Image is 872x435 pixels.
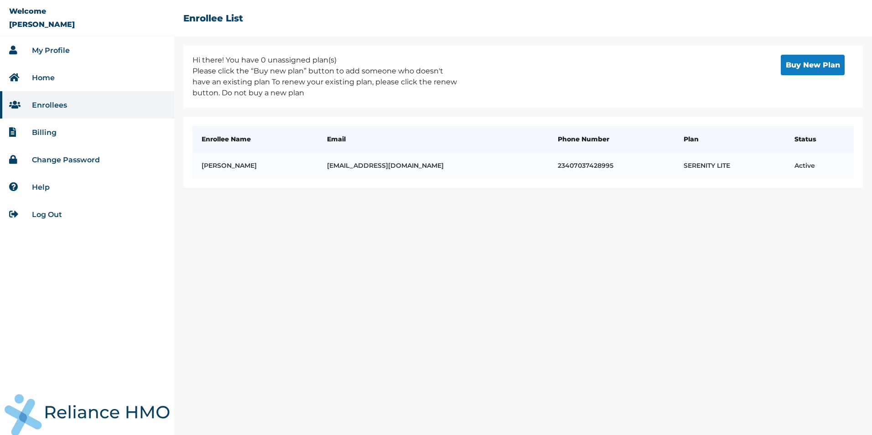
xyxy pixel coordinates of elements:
td: [PERSON_NAME] [192,152,318,179]
p: Please click the “Buy new plan” button to add someone who doesn't have an existing plan To renew ... [192,66,462,98]
th: Plan [675,126,785,152]
th: Email [318,126,548,152]
p: [PERSON_NAME] [9,20,75,29]
a: Change Password [32,155,100,164]
th: Phone Number [549,126,675,152]
a: Log Out [32,210,62,219]
p: Hi there! You have 0 unassigned plan(s) [192,55,462,66]
a: My Profile [32,46,70,55]
h2: Enrollee List [183,13,243,24]
a: Help [32,183,50,192]
a: Home [32,73,55,82]
td: SERENITY LITE [675,152,785,179]
a: Enrollees [32,101,67,109]
button: Buy New Plan [781,55,845,75]
th: Enrollee Name [192,126,318,152]
td: [EMAIL_ADDRESS][DOMAIN_NAME] [318,152,548,179]
td: active [785,152,854,179]
a: Billing [32,128,57,137]
td: 23407037428995 [549,152,675,179]
th: Status [785,126,854,152]
p: Welcome [9,7,46,16]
